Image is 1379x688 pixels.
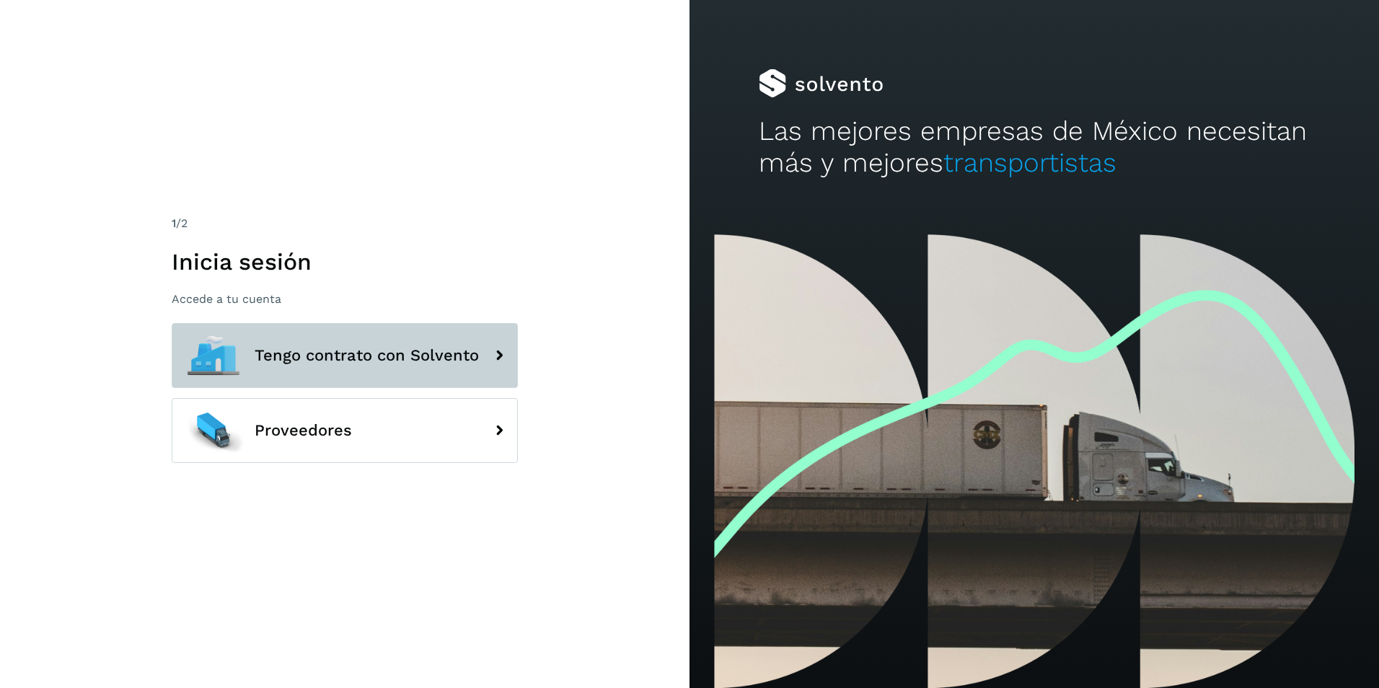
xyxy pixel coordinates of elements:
button: Tengo contrato con Solvento [172,323,518,388]
span: transportistas [943,147,1116,178]
h1: Inicia sesión [172,248,518,275]
span: Tengo contrato con Solvento [255,347,479,364]
div: /2 [172,215,518,232]
h2: Las mejores empresas de México necesitan más y mejores [759,115,1310,180]
button: Proveedores [172,398,518,463]
span: Proveedores [255,422,352,439]
span: 1 [172,216,176,230]
p: Accede a tu cuenta [172,292,518,306]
